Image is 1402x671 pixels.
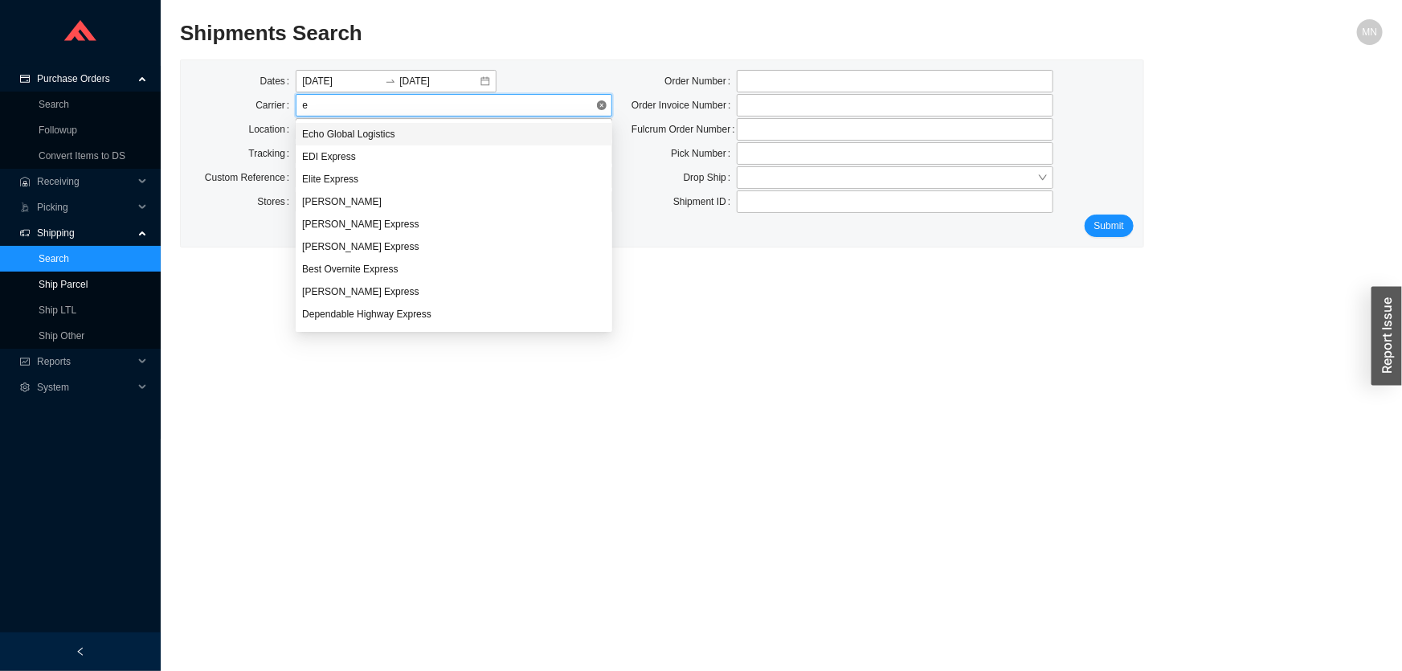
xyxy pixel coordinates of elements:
[39,150,125,162] a: Convert Items to DS
[296,145,612,168] div: EDI Express
[39,330,84,342] a: Ship Other
[257,190,296,213] label: Stores
[205,166,296,189] label: Custom Reference
[671,142,737,165] label: Pick Number
[37,374,133,400] span: System
[37,169,133,194] span: Receiving
[296,303,612,325] div: Dependable Highway Express
[302,217,606,231] div: [PERSON_NAME] Express
[632,94,737,117] label: Order Invoice Number
[76,647,85,657] span: left
[296,168,612,190] div: Elite Express
[684,166,738,189] label: Drop Ship
[249,118,296,141] label: Location
[180,19,1082,47] h2: Shipments Search
[632,118,737,141] label: Fulcrum Order Number
[673,190,737,213] label: Shipment ID
[296,235,612,258] div: Benton Express
[302,239,606,254] div: [PERSON_NAME] Express
[296,190,612,213] div: Estes
[19,383,31,392] span: setting
[19,357,31,366] span: fund
[39,305,76,316] a: Ship LTL
[296,325,612,348] div: DICOM EAST
[296,213,612,235] div: Averitt Express
[37,349,133,374] span: Reports
[302,149,606,164] div: EDI Express
[39,125,77,136] a: Followup
[302,194,606,209] div: [PERSON_NAME]
[302,307,606,321] div: Dependable Highway Express
[302,73,382,89] input: From
[664,70,737,92] label: Order Number
[302,262,606,276] div: Best Overnite Express
[248,142,296,165] label: Tracking
[1363,19,1378,45] span: MN
[302,284,606,299] div: [PERSON_NAME] Express
[39,99,69,110] a: Search
[1085,215,1134,237] button: Submit
[255,94,296,117] label: Carrier
[296,280,612,303] div: Campbell’s Express
[1094,218,1124,234] span: Submit
[39,253,69,264] a: Search
[302,172,606,186] div: Elite Express
[385,76,396,87] span: swap-right
[597,100,607,110] span: close-circle
[39,279,88,290] a: Ship Parcel
[296,123,612,145] div: Echo Global Logistics
[37,194,133,220] span: Picking
[260,70,296,92] label: Dates
[37,220,133,246] span: Shipping
[302,127,606,141] div: Echo Global Logistics
[19,74,31,84] span: credit-card
[296,258,612,280] div: Best Overnite Express
[37,66,133,92] span: Purchase Orders
[399,73,479,89] input: To
[385,76,396,87] span: to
